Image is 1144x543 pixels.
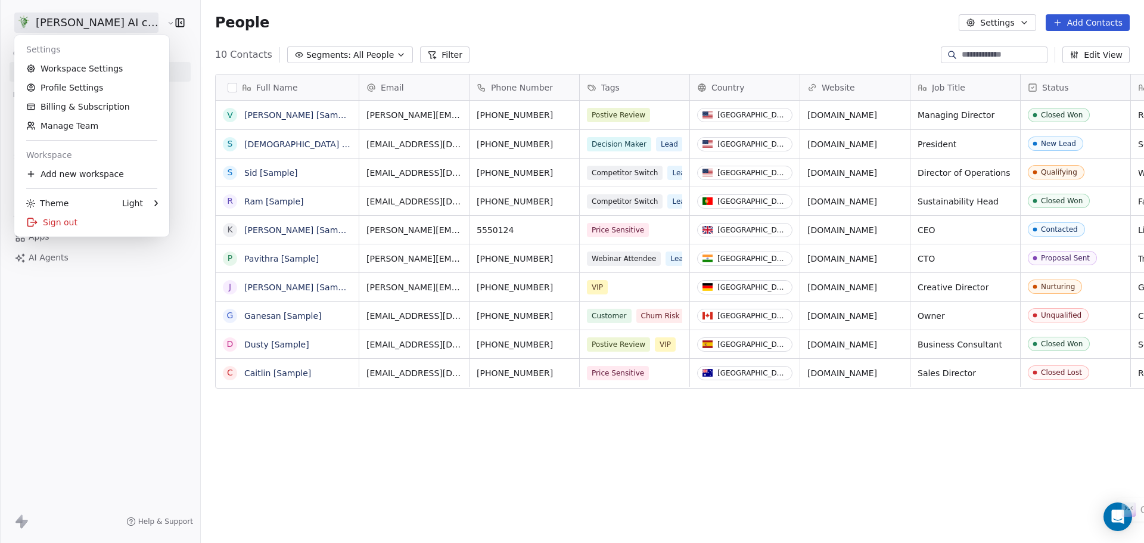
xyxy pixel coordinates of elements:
div: Settings [19,40,164,59]
div: Sign out [19,213,164,232]
div: Workspace [19,145,164,165]
a: Billing & Subscription [19,97,164,116]
div: Add new workspace [19,165,164,184]
div: Theme [26,197,69,209]
div: Light [122,197,143,209]
a: Workspace Settings [19,59,164,78]
a: Manage Team [19,116,164,135]
a: Profile Settings [19,78,164,97]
